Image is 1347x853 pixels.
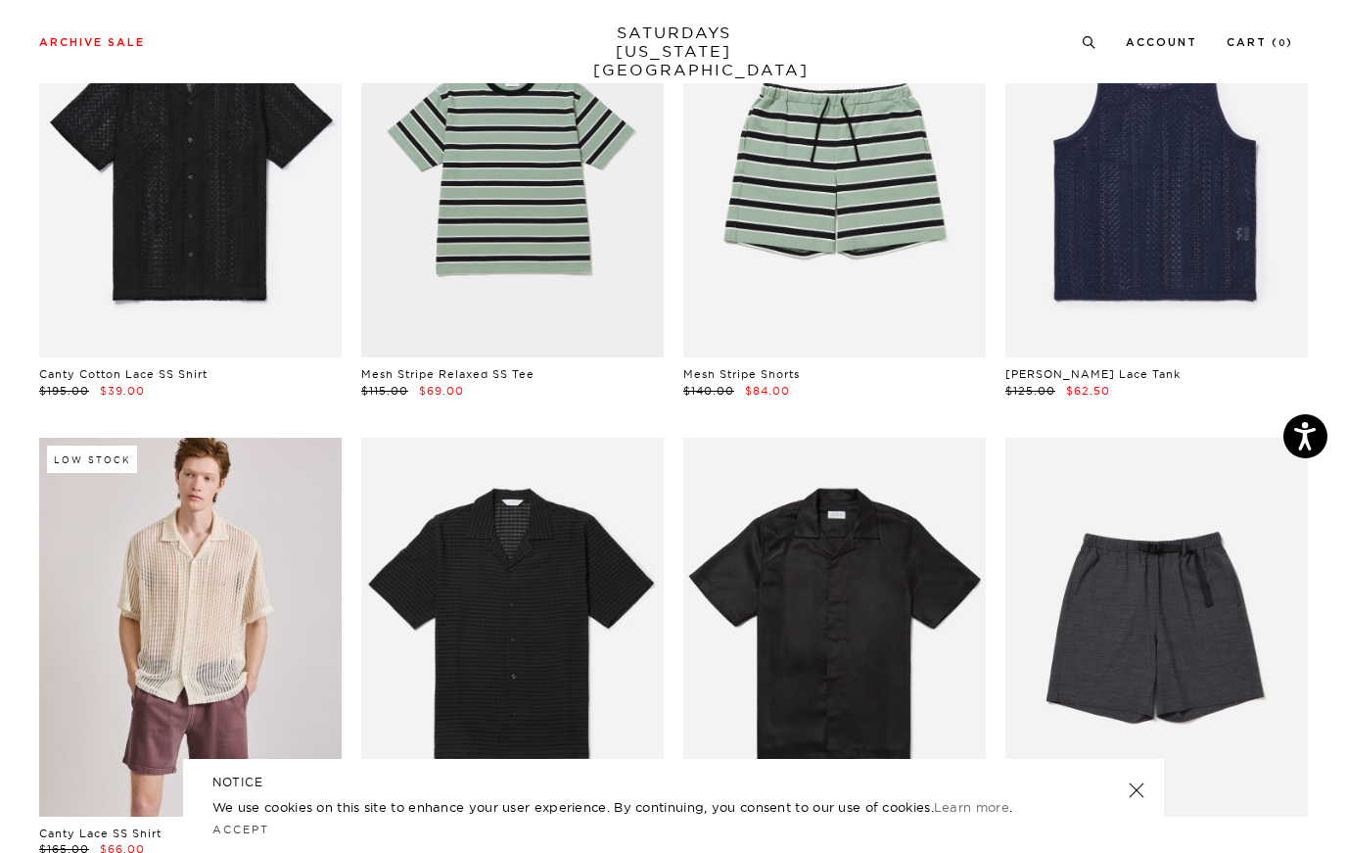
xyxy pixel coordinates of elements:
span: $115.00 [361,384,408,398]
a: [PERSON_NAME] Lace Tank [1005,367,1181,381]
span: $84.00 [745,384,790,398]
a: Learn more [934,799,1009,815]
small: 0 [1278,39,1286,48]
span: $125.00 [1005,384,1055,398]
a: Account [1126,37,1197,48]
span: $69.00 [419,384,464,398]
span: $62.50 [1066,384,1110,398]
span: $195.00 [39,384,89,398]
a: SATURDAYS[US_STATE][GEOGRAPHIC_DATA] [593,24,755,79]
a: Mesh Stripe Shorts [683,367,800,381]
a: Accept [212,823,269,836]
a: Canty Lace SS Shirt [39,827,162,840]
div: Low Stock [47,446,137,473]
a: Cart (0) [1227,37,1293,48]
a: Mesh Stripe Relaxed SS Tee [361,367,534,381]
a: Archive Sale [39,37,145,48]
span: $39.00 [100,384,145,398]
a: Canty Cotton Lace SS Shirt [39,367,208,381]
p: We use cookies on this site to enhance your user experience. By continuing, you consent to our us... [212,797,1065,817]
h5: NOTICE [212,774,1135,791]
span: $140.00 [683,384,734,398]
